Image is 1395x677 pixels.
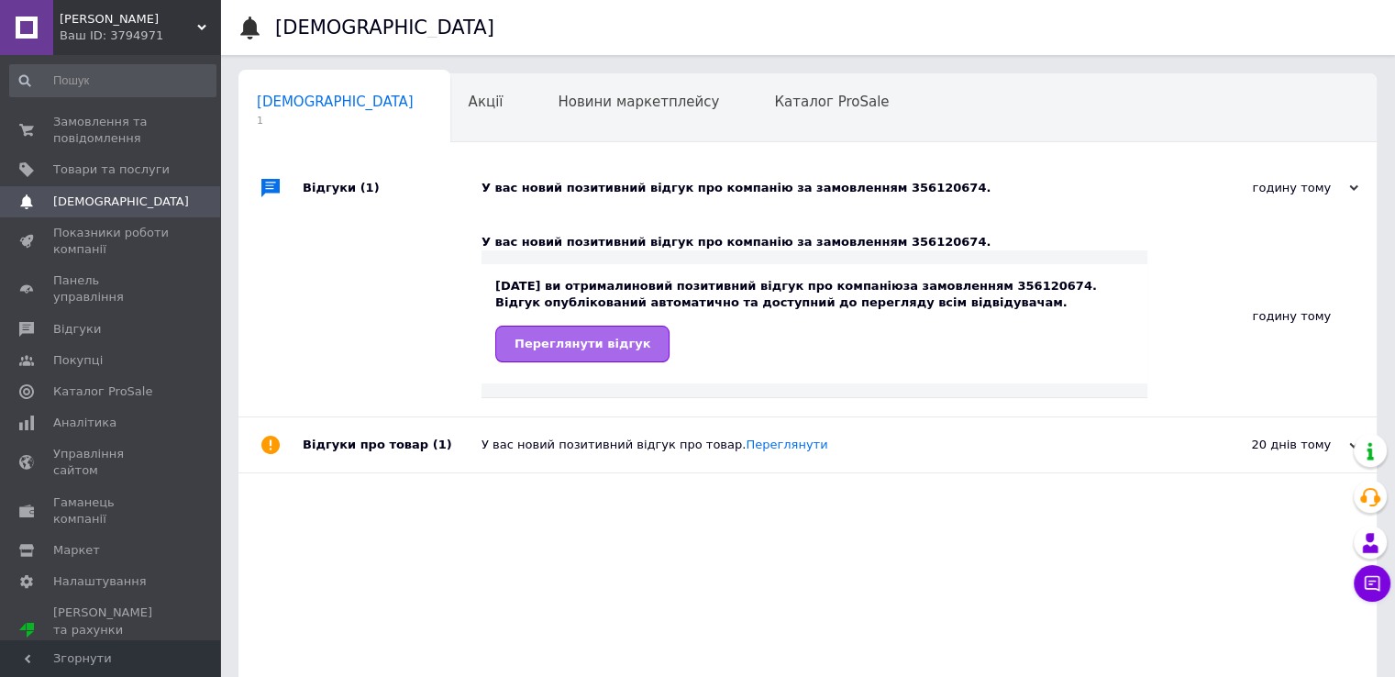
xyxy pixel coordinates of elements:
div: годину тому [1147,216,1377,416]
span: Новини маркетплейсу [558,94,719,110]
span: Маркет [53,542,100,559]
div: Prom мікс 1 000 [53,638,170,655]
button: Чат з покупцем [1354,565,1390,602]
div: 20 днів тому [1175,437,1358,453]
span: Покупці [53,352,103,369]
input: Пошук [9,64,216,97]
span: Каталог ProSale [774,94,889,110]
div: Ваш ID: 3794971 [60,28,220,44]
div: годину тому [1175,180,1358,196]
span: Акції [469,94,504,110]
span: Показники роботи компанії [53,225,170,258]
span: Товари та послуги [53,161,170,178]
span: Аналітика [53,415,116,431]
div: У вас новий позитивний відгук про компанію за замовленням 356120674. [482,180,1175,196]
h1: [DEMOGRAPHIC_DATA] [275,17,494,39]
span: Відгуки [53,321,101,338]
span: Панель управління [53,272,170,305]
a: Переглянути [746,438,827,451]
div: Відгуки [303,161,482,216]
span: [DEMOGRAPHIC_DATA] [257,94,414,110]
span: Переглянути відгук [515,337,650,350]
span: [DEMOGRAPHIC_DATA] [53,194,189,210]
span: (1) [433,438,452,451]
div: У вас новий позитивний відгук про товар. [482,437,1175,453]
div: [DATE] ви отримали за замовленням 356120674. Відгук опублікований автоматично та доступний до пер... [495,278,1134,361]
span: Каталог ProSale [53,383,152,400]
span: [PERSON_NAME] та рахунки [53,605,170,655]
span: (1) [360,181,380,194]
span: Гаманець компанії [53,494,170,527]
b: новий позитивний відгук про компанію [632,279,903,293]
span: Замовлення та повідомлення [53,114,170,147]
span: ФОП Марцінкевич Є.І. [60,11,197,28]
span: 1 [257,114,414,128]
span: Управління сайтом [53,446,170,479]
div: У вас новий позитивний відгук про компанію за замовленням 356120674. [482,234,1147,250]
span: Налаштування [53,573,147,590]
div: Відгуки про товар [303,417,482,472]
a: Переглянути відгук [495,326,670,362]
